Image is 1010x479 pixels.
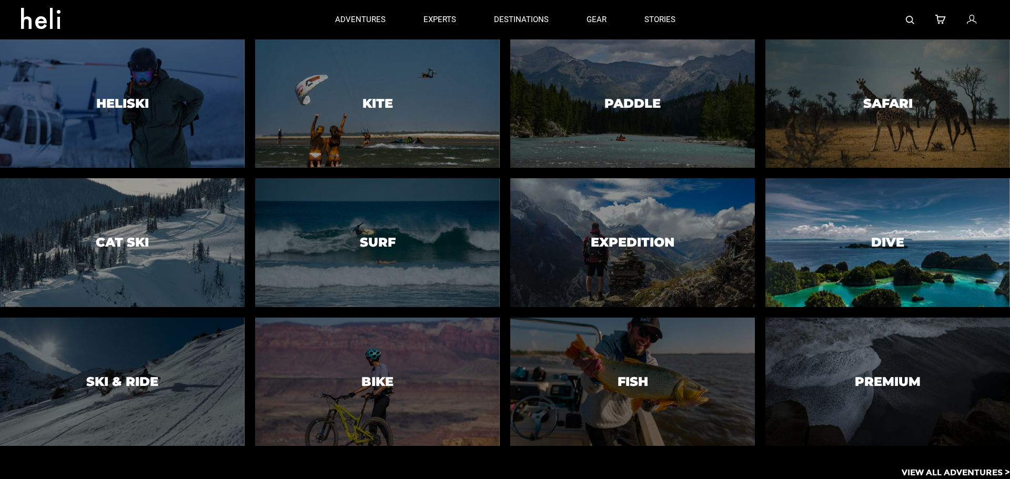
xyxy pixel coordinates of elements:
[494,14,549,25] p: destinations
[855,375,921,389] h3: Premium
[618,375,648,389] h3: Fish
[86,375,158,389] h3: Ski & Ride
[765,318,1010,446] a: PremiumPremium image
[361,375,393,389] h3: Bike
[871,236,904,249] h3: Dive
[423,14,456,25] p: experts
[96,236,149,249] h3: Cat Ski
[360,236,396,249] h3: Surf
[902,467,1010,479] p: View All Adventures >
[863,97,913,110] h3: Safari
[335,14,386,25] p: adventures
[591,236,674,249] h3: Expedition
[604,97,661,110] h3: Paddle
[96,97,149,110] h3: Heliski
[906,16,914,24] img: search-bar-icon.svg
[362,97,393,110] h3: Kite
